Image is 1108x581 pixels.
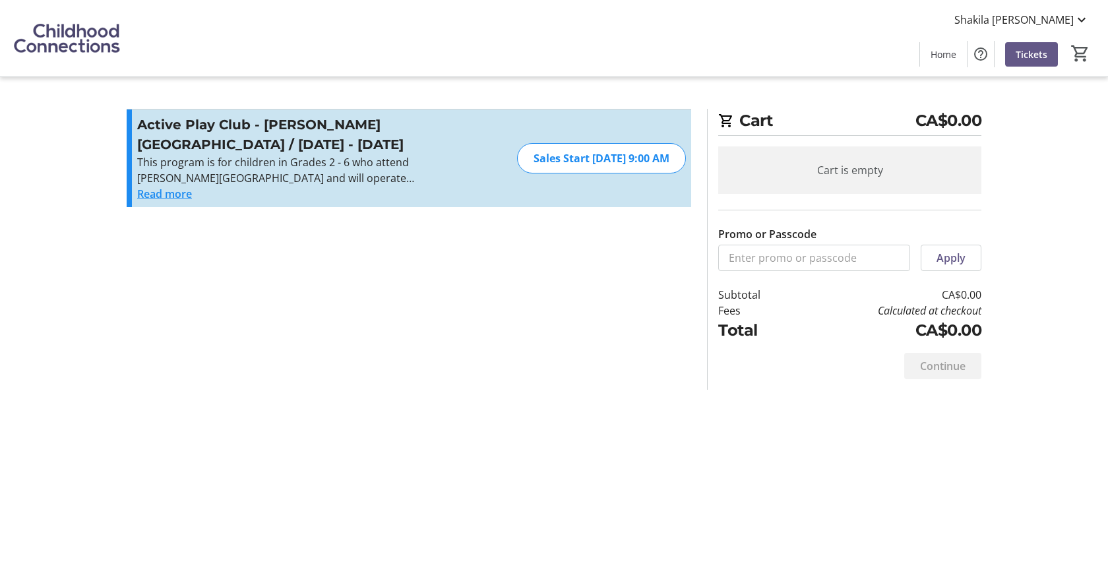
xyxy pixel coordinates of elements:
[517,143,686,173] div: Sales Start [DATE] 9:00 AM
[1005,42,1058,67] a: Tickets
[718,303,795,319] td: Fees
[8,5,125,71] img: Childhood Connections 's Logo
[937,250,966,266] span: Apply
[944,9,1100,30] button: Shakila [PERSON_NAME]
[137,186,192,202] button: Read more
[795,287,981,303] td: CA$0.00
[954,12,1074,28] span: Shakila [PERSON_NAME]
[718,287,795,303] td: Subtotal
[718,226,816,242] label: Promo or Passcode
[1016,47,1047,61] span: Tickets
[718,146,981,194] div: Cart is empty
[921,245,981,271] button: Apply
[718,109,981,136] h2: Cart
[915,109,982,133] span: CA$0.00
[795,303,981,319] td: Calculated at checkout
[931,47,956,61] span: Home
[795,319,981,342] td: CA$0.00
[718,319,795,342] td: Total
[137,154,425,186] p: This program is for children in Grades 2 - 6 who attend [PERSON_NAME][GEOGRAPHIC_DATA] and will o...
[920,42,967,67] a: Home
[137,115,425,154] h3: Active Play Club - [PERSON_NAME][GEOGRAPHIC_DATA] / [DATE] - [DATE]
[968,41,994,67] button: Help
[718,245,910,271] input: Enter promo or passcode
[1068,42,1092,65] button: Cart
